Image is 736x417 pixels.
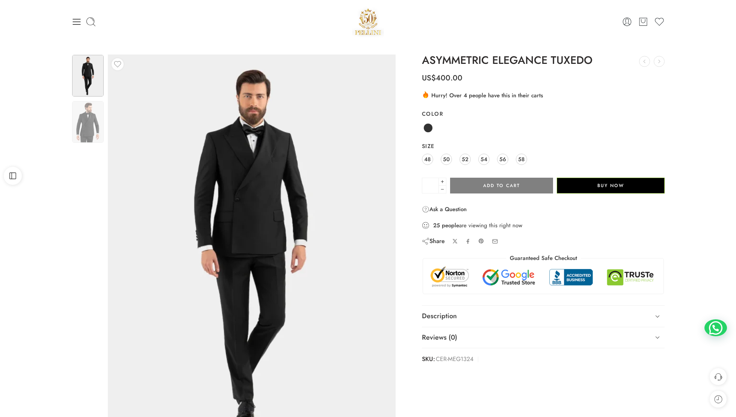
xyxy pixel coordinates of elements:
[422,205,467,214] a: Ask a Question
[518,154,524,164] span: 58
[433,222,440,229] strong: 25
[422,73,462,83] bdi: 400.00
[443,154,450,164] span: 50
[422,221,665,230] div: are viewing this right now
[462,154,469,164] span: 52
[557,178,665,193] button: Buy Now
[654,17,665,27] a: Wishlist
[638,17,648,27] a: Cart
[429,266,658,288] img: Trust
[450,178,553,193] button: Add to cart
[422,73,436,83] span: US$
[72,101,104,143] img: Ceremony Website 2Artboard 48
[499,154,506,164] span: 56
[442,222,459,229] strong: people
[478,238,484,244] a: Pin on Pinterest
[422,178,439,193] input: Product quantity
[516,154,527,165] a: 58
[478,154,490,165] a: 54
[422,142,665,150] label: Size
[465,239,471,244] a: Share on Facebook
[441,154,452,165] a: 50
[352,6,384,38] img: Pellini
[72,55,104,97] img: Ceremony Website 2Artboard 48
[422,306,665,327] a: Description
[481,154,487,164] span: 54
[422,110,665,118] label: Color
[422,91,665,100] div: Hurry! Over 4 people have this in their carts
[422,54,665,66] h1: ASYMMETRIC ELEGANCE TUXEDO
[497,154,508,165] a: 56
[452,239,458,244] a: Share on X
[492,238,498,245] a: Email to your friends
[352,6,384,38] a: Pellini -
[436,354,473,365] span: CER-MEG1324
[506,254,581,262] legend: Guaranteed Safe Checkout
[424,154,431,164] span: 48
[622,17,632,27] a: Login / Register
[459,154,471,165] a: 52
[422,154,433,165] a: 48
[422,237,445,245] div: Share
[422,327,665,348] a: Reviews (0)
[422,354,435,365] strong: SKU:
